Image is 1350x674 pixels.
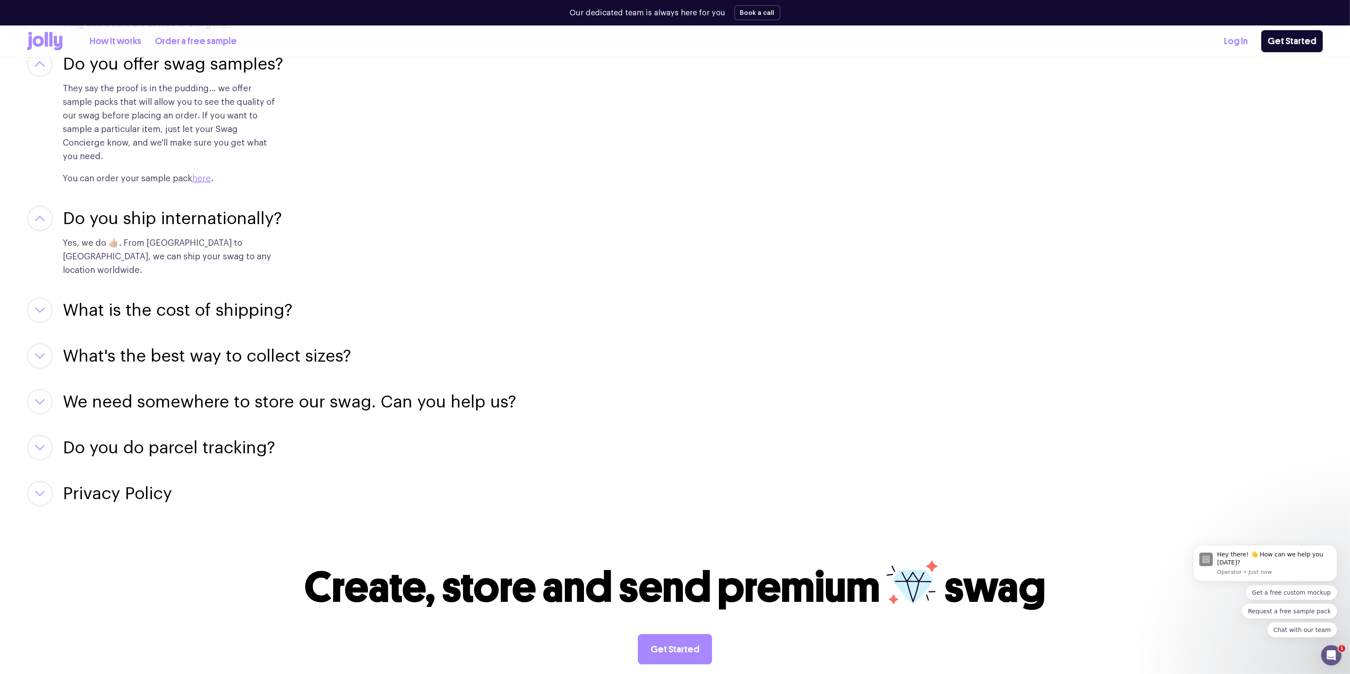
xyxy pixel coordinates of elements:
button: Do you do parcel tracking? [63,435,275,461]
button: Do you offer swag samples? [63,51,283,77]
button: What's the best way to collect sizes? [63,343,351,369]
button: What is the cost of shipping? [63,298,292,323]
iframe: Intercom notifications message [1180,478,1350,651]
a: Order a free sample [155,34,237,48]
span: Create, store and send premium [304,562,880,613]
a: How it works [90,34,141,48]
a: here [192,174,211,183]
p: Yes, we do 👍🏼. From [GEOGRAPHIC_DATA] to [GEOGRAPHIC_DATA], we can ship your swag to any location... [63,236,280,277]
button: Do you ship internationally? [63,206,282,231]
p: Our dedicated team is always here for you [570,7,726,19]
button: We need somewhere to store our swag. Can you help us? [63,389,516,415]
a: Get Started [638,634,712,665]
button: Book a call [734,5,780,20]
span: swag [944,562,1046,613]
a: Get Started [1261,30,1323,52]
p: You can order your sample pack . [63,172,280,185]
iframe: Intercom live chat [1321,645,1342,666]
p: They say the proof is in the pudding… we offer sample packs that will allow you to see the qualit... [63,82,280,163]
button: Privacy Policy [63,481,172,506]
span: 1 [1339,645,1345,652]
a: Log In [1224,34,1248,48]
